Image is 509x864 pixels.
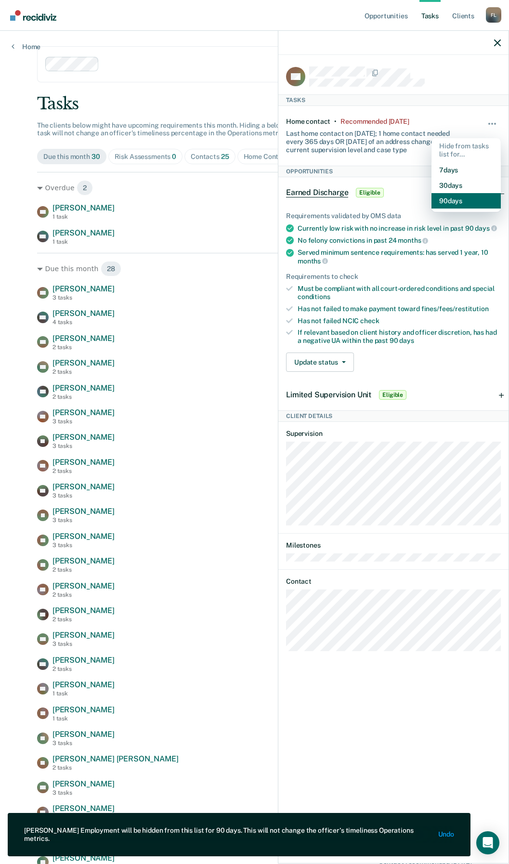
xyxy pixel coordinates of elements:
dt: Milestones [286,541,501,550]
span: [PERSON_NAME] [52,432,115,442]
div: 2 tasks [52,344,115,351]
span: [PERSON_NAME] [52,630,115,640]
button: Profile dropdown button [486,7,501,23]
span: check [360,317,379,325]
button: 30 days [431,178,501,193]
span: 0 [172,153,176,160]
img: Recidiviz [10,10,56,21]
div: Home contact [286,118,330,126]
span: [PERSON_NAME] [52,507,115,516]
span: [PERSON_NAME] [52,730,115,739]
span: [PERSON_NAME] [52,203,115,212]
div: No felony convictions in past 24 [298,236,501,245]
a: Home [12,42,40,51]
div: 2 tasks [52,764,179,771]
div: 1 task [52,715,115,722]
span: 2 [77,180,93,196]
div: Client Details [278,410,509,422]
div: 2 tasks [52,468,115,474]
div: 4 tasks [52,319,115,326]
span: [PERSON_NAME] [52,804,115,813]
button: 7 days [431,162,501,178]
div: 1 task [52,238,115,245]
dt: Contact [286,577,501,586]
span: [PERSON_NAME] [52,228,115,237]
div: 3 tasks [52,294,115,301]
span: Eligible [356,188,383,197]
div: Contacts [191,153,229,161]
div: 1 task [52,690,115,697]
span: The clients below might have upcoming requirements this month. Hiding a below task will not chang... [37,121,289,137]
span: months [298,257,328,265]
div: 2 tasks [52,616,115,623]
span: 28 [101,261,121,276]
span: [PERSON_NAME] [52,853,115,863]
span: months [398,236,428,244]
span: [PERSON_NAME] [52,556,115,565]
div: Requirements to check [286,273,501,281]
span: [PERSON_NAME] [52,358,115,367]
div: 3 tasks [52,418,115,425]
div: Must be compliant with all court-ordered conditions and special [298,285,501,301]
div: If relevant based on client history and officer discretion, has had a negative UA within the past 90 [298,328,501,345]
dt: Supervision [286,430,501,438]
div: Has not failed to make payment toward [298,305,501,313]
span: [PERSON_NAME] [52,779,115,788]
button: 90 days [431,193,501,209]
span: [PERSON_NAME] [52,606,115,615]
span: 30 [91,153,100,160]
div: F L [486,7,501,23]
div: 2 tasks [52,666,115,672]
span: [PERSON_NAME] [52,482,115,491]
span: [PERSON_NAME] [52,655,115,665]
span: days [399,337,414,344]
div: Hide from tasks list for... [431,138,501,162]
div: 3 tasks [52,789,115,796]
div: 3 tasks [52,740,115,746]
div: Limited Supervision UnitEligible [278,380,509,410]
span: Limited Supervision Unit [286,390,371,399]
div: Last home contact on [DATE]; 1 home contact needed every 365 days OR [DATE] of an address change ... [286,126,465,154]
div: Risk Assessments [115,153,177,161]
span: [PERSON_NAME] [52,284,115,293]
span: conditions [298,293,330,301]
span: Earned Discharge [286,188,348,197]
div: Earned DischargeEligible [278,177,509,208]
div: Open Intercom Messenger [476,831,499,854]
div: 2 tasks [52,393,115,400]
span: [PERSON_NAME] [52,408,115,417]
span: [PERSON_NAME] [52,705,115,714]
div: Due this month [37,261,472,276]
div: 2 tasks [52,591,115,598]
button: Undo [438,831,454,839]
div: 3 tasks [52,443,115,449]
div: 2 tasks [52,368,115,375]
span: [PERSON_NAME] [52,581,115,590]
div: Overdue [37,180,472,196]
span: [PERSON_NAME] [52,458,115,467]
div: Requirements validated by OMS data [286,212,501,220]
div: 2 tasks [52,566,115,573]
div: Recommended 4 months ago [340,118,409,126]
button: Update status [286,353,354,372]
div: 3 tasks [52,492,115,499]
div: Served minimum sentence requirements: has served 1 year, 10 [298,249,501,265]
span: [PERSON_NAME] [52,383,115,393]
span: [PERSON_NAME] [PERSON_NAME] [52,754,179,763]
div: Home Contacts [244,153,301,161]
div: Has not failed NCIC [298,317,501,325]
span: Eligible [379,390,406,400]
div: 3 tasks [52,542,115,549]
div: [PERSON_NAME] Employment will be hidden from this list for 90 days. This will not change the offi... [24,826,431,843]
span: [PERSON_NAME] [52,309,115,318]
span: fines/fees/restitution [421,305,489,313]
span: 25 [221,153,229,160]
div: Currently low risk with no increase in risk level in past 90 [298,224,501,233]
span: [PERSON_NAME] [52,532,115,541]
span: [PERSON_NAME] [52,334,115,343]
div: Due this month [43,153,100,161]
div: 1 task [52,213,115,220]
span: days [475,224,496,232]
div: 3 tasks [52,641,115,647]
div: Opportunities [278,166,509,177]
